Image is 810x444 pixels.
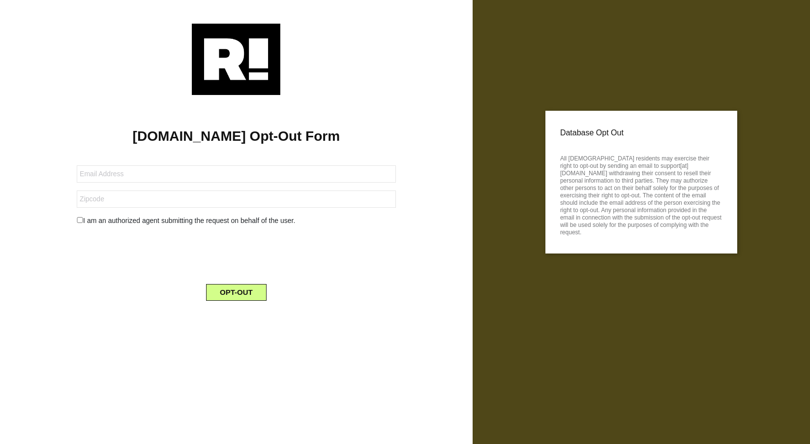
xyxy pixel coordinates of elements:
input: Zipcode [77,190,396,208]
h1: [DOMAIN_NAME] Opt-Out Form [15,128,458,145]
img: Retention.com [192,24,280,95]
button: OPT-OUT [206,284,267,301]
input: Email Address [77,165,396,183]
p: All [DEMOGRAPHIC_DATA] residents may exercise their right to opt-out by sending an email to suppo... [560,152,722,236]
iframe: reCAPTCHA [161,234,311,272]
div: I am an authorized agent submitting the request on behalf of the user. [69,216,403,226]
p: Database Opt Out [560,126,722,140]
